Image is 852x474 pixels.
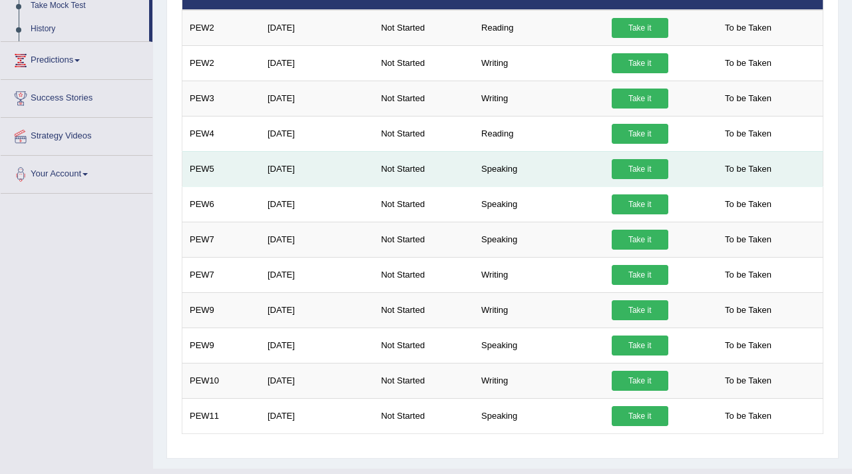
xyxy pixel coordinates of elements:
td: Writing [474,292,604,328]
td: Not Started [373,292,474,328]
td: PEW4 [182,116,260,151]
td: Reading [474,116,604,151]
td: Writing [474,363,604,398]
td: PEW2 [182,10,260,46]
a: History [25,17,149,41]
td: PEW5 [182,151,260,186]
a: Predictions [1,42,152,75]
td: Writing [474,45,604,81]
span: To be Taken [718,194,778,214]
a: Take it [612,89,668,109]
td: [DATE] [260,257,373,292]
td: PEW9 [182,328,260,363]
span: To be Taken [718,300,778,320]
td: [DATE] [260,45,373,81]
span: To be Taken [718,336,778,355]
td: PEW10 [182,363,260,398]
a: Take it [612,53,668,73]
td: Not Started [373,328,474,363]
span: To be Taken [718,406,778,426]
a: Take it [612,159,668,179]
td: PEW7 [182,257,260,292]
td: Not Started [373,186,474,222]
a: Take it [612,230,668,250]
span: To be Taken [718,124,778,144]
span: To be Taken [718,18,778,38]
td: PEW7 [182,222,260,257]
td: [DATE] [260,292,373,328]
td: [DATE] [260,186,373,222]
span: To be Taken [718,159,778,179]
td: PEW11 [182,398,260,433]
td: [DATE] [260,151,373,186]
td: Not Started [373,116,474,151]
a: Your Account [1,156,152,189]
span: To be Taken [718,89,778,109]
td: Not Started [373,151,474,186]
td: [DATE] [260,398,373,433]
a: Take it [612,371,668,391]
td: Speaking [474,398,604,433]
a: Take it [612,406,668,426]
td: Not Started [373,81,474,116]
a: Strategy Videos [1,118,152,151]
a: Success Stories [1,80,152,113]
td: Not Started [373,45,474,81]
td: [DATE] [260,328,373,363]
span: To be Taken [718,371,778,391]
td: PEW2 [182,45,260,81]
td: Speaking [474,222,604,257]
span: To be Taken [718,53,778,73]
a: Take it [612,124,668,144]
td: PEW6 [182,186,260,222]
td: Writing [474,81,604,116]
span: To be Taken [718,265,778,285]
td: Not Started [373,10,474,46]
td: Reading [474,10,604,46]
td: [DATE] [260,116,373,151]
td: [DATE] [260,81,373,116]
td: [DATE] [260,222,373,257]
a: Take it [612,336,668,355]
td: [DATE] [260,363,373,398]
a: Take it [612,18,668,38]
td: Not Started [373,257,474,292]
td: Not Started [373,398,474,433]
td: Writing [474,257,604,292]
td: PEW3 [182,81,260,116]
td: Not Started [373,222,474,257]
a: Take it [612,265,668,285]
td: Speaking [474,151,604,186]
td: Speaking [474,186,604,222]
td: Not Started [373,363,474,398]
a: Take it [612,300,668,320]
td: PEW9 [182,292,260,328]
a: Take it [612,194,668,214]
td: [DATE] [260,10,373,46]
span: To be Taken [718,230,778,250]
td: Speaking [474,328,604,363]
